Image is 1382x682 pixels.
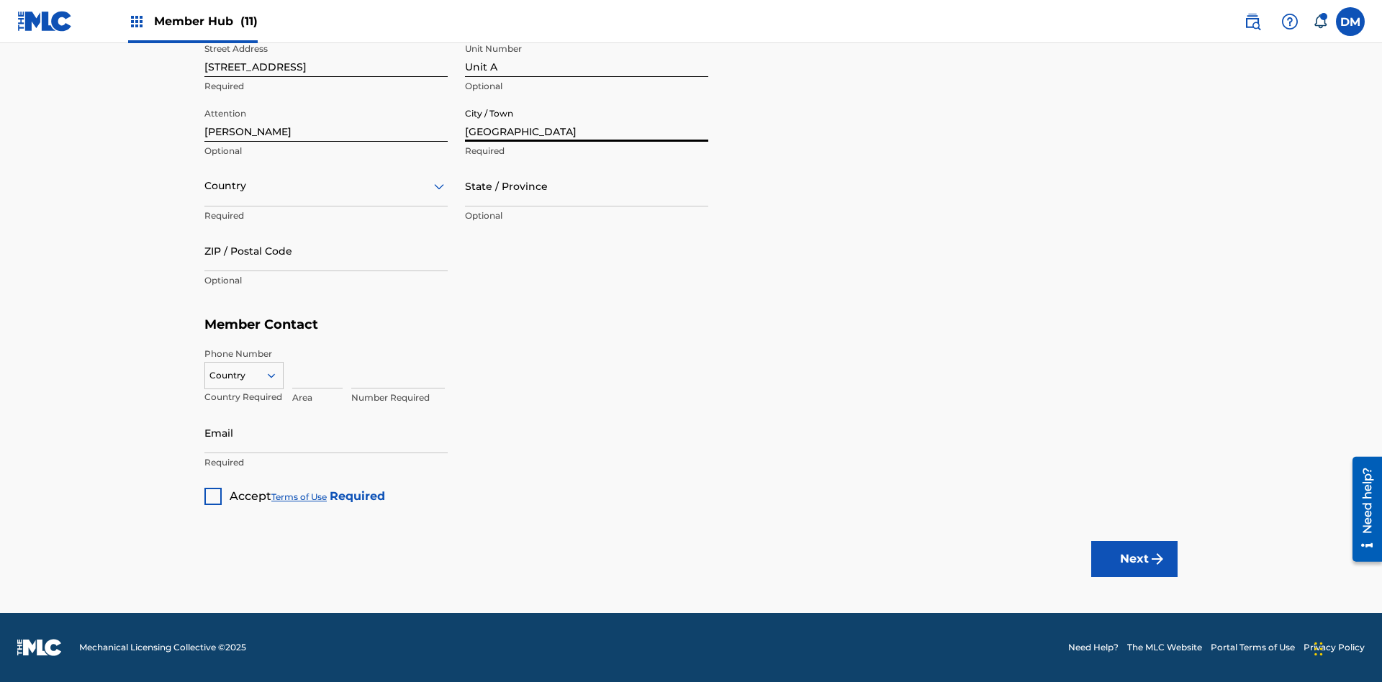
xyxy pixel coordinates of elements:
img: Top Rightsholders [128,13,145,30]
a: Privacy Policy [1304,641,1365,654]
p: Required [204,80,448,93]
img: search [1244,13,1261,30]
span: (11) [240,14,258,28]
span: Member Hub [154,13,258,29]
h5: Member Contact [204,309,1178,340]
strong: Required [330,489,385,503]
p: Required [465,145,708,158]
img: logo [17,639,62,656]
p: Required [204,456,448,469]
div: User Menu [1336,7,1365,36]
img: help [1281,13,1299,30]
a: Terms of Use [271,491,327,502]
iframe: Resource Center [1342,451,1382,569]
div: Notifications [1313,14,1327,29]
a: Portal Terms of Use [1211,641,1295,654]
img: f7272a7cc735f4ea7f67.svg [1149,550,1166,568]
p: Optional [465,209,708,222]
p: Required [204,209,448,222]
img: MLC Logo [17,11,73,32]
p: Country Required [204,391,284,404]
p: Number Required [351,391,445,404]
p: Area [292,391,343,404]
a: The MLC Website [1127,641,1202,654]
button: Next [1091,541,1178,577]
div: Drag [1314,627,1323,670]
span: Accept [230,489,271,503]
a: Need Help? [1068,641,1119,654]
iframe: Chat Widget [1310,613,1382,682]
a: Public Search [1238,7,1267,36]
p: Optional [465,80,708,93]
p: Optional [204,274,448,287]
div: Help [1275,7,1304,36]
span: Mechanical Licensing Collective © 2025 [79,641,246,654]
p: Optional [204,145,448,158]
